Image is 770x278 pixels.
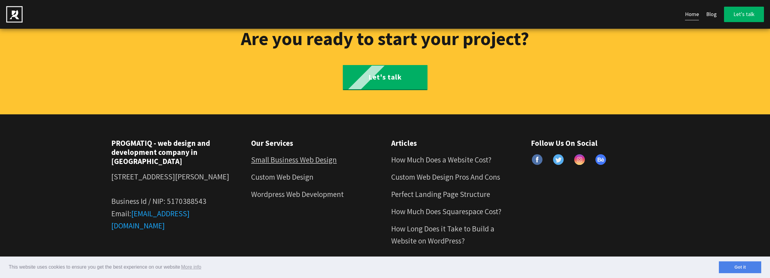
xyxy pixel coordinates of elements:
[6,6,23,23] img: PROGMATIQ - web design and web development company
[111,139,239,166] h4: PROGMATIQ - web design and development company in [GEOGRAPHIC_DATA]
[251,189,344,199] a: Wordpress Web Development
[251,139,379,148] h4: Our Services
[531,139,659,148] h4: Follow Us On Social
[724,7,764,22] a: Let's talk
[391,139,519,148] h4: Articles
[391,155,491,165] a: How Much Does a Website Cost?
[719,261,761,273] a: dismiss cookie message
[251,172,313,182] a: Custom Web Design
[391,207,501,216] a: How Much Does Squarespace Cost?
[111,171,239,207] p: [STREET_ADDRESS][PERSON_NAME] Business Id / NIP: 5170388543
[111,209,190,231] a: [EMAIL_ADDRESS][DOMAIN_NAME]
[180,263,202,272] a: learn more about cookies
[343,65,428,90] a: Let's talk
[391,224,494,246] a: How Long Does it Take to Build a Website on WordPress?
[240,28,530,50] h2: Are you ready to start your project?
[111,208,239,232] p: Email:
[391,189,490,199] a: Perfect Landing Page Structure
[391,172,500,182] a: Custom Web Design Pros And Cons
[685,8,699,20] a: Home
[9,263,719,272] span: This website uses cookies to ensure you get the best experience on our website
[251,155,337,165] a: Small Business Web Design
[706,8,717,20] a: Blog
